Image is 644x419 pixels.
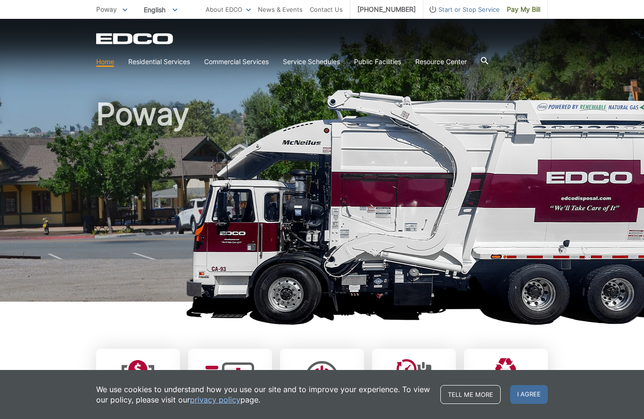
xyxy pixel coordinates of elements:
[190,394,240,405] a: privacy policy
[310,4,343,15] a: Contact Us
[415,57,467,67] a: Resource Center
[354,57,401,67] a: Public Facilities
[96,99,548,306] h1: Poway
[137,2,184,17] span: English
[96,5,117,13] span: Poway
[510,385,548,404] span: I agree
[96,57,114,67] a: Home
[283,57,340,67] a: Service Schedules
[440,385,501,404] a: Tell me more
[96,33,174,44] a: EDCD logo. Return to the homepage.
[96,384,431,405] p: We use cookies to understand how you use our site and to improve your experience. To view our pol...
[128,57,190,67] a: Residential Services
[206,4,251,15] a: About EDCO
[204,57,269,67] a: Commercial Services
[258,4,303,15] a: News & Events
[507,4,540,15] span: Pay My Bill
